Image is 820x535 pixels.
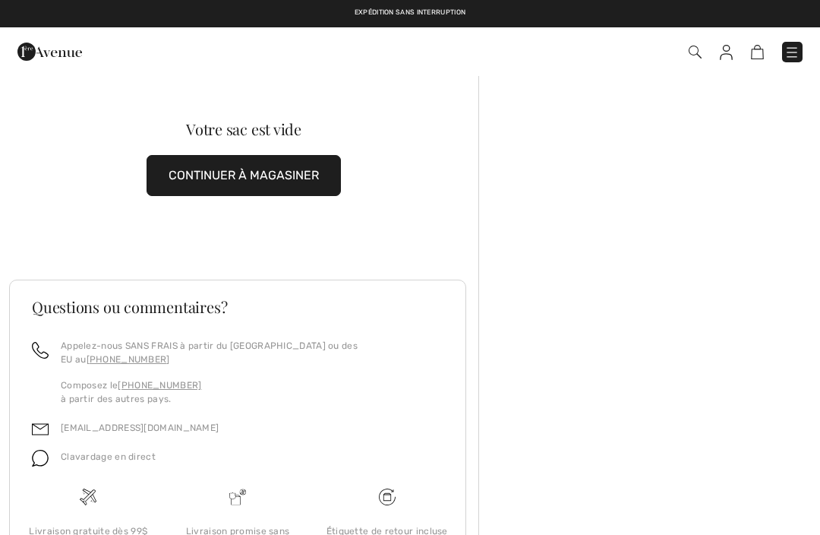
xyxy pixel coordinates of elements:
[61,423,219,433] a: [EMAIL_ADDRESS][DOMAIN_NAME]
[61,451,156,462] span: Clavardage en direct
[17,36,82,67] img: 1ère Avenue
[17,43,82,58] a: 1ère Avenue
[61,339,443,366] p: Appelez-nous SANS FRAIS à partir du [GEOGRAPHIC_DATA] ou des EU au
[32,421,49,438] img: email
[61,378,443,406] p: Composez le à partir des autres pays.
[32,450,49,467] img: chat
[32,299,443,315] h3: Questions ou commentaires?
[229,489,246,505] img: Livraison promise sans frais de dédouanement surprise&nbsp;!
[751,45,764,59] img: Panier d'achat
[689,46,702,59] img: Recherche
[379,489,396,505] img: Livraison gratuite dès 99$
[33,122,455,137] div: Votre sac est vide
[147,155,341,196] button: CONTINUER À MAGASINER
[118,380,201,391] a: [PHONE_NUMBER]
[80,489,96,505] img: Livraison gratuite dès 99$
[784,45,799,60] img: Menu
[87,354,170,365] a: [PHONE_NUMBER]
[32,342,49,359] img: call
[720,45,733,60] img: Mes infos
